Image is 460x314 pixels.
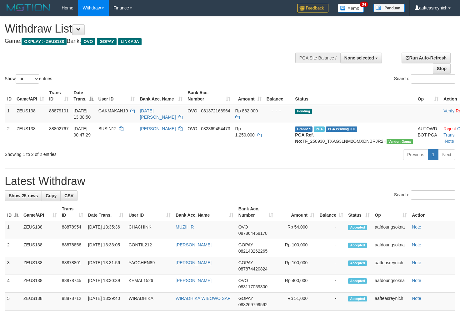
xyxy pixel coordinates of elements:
[317,221,346,239] td: -
[276,239,317,257] td: Rp 100,000
[238,302,267,307] span: Copy 088269799592 to clipboard
[59,203,86,221] th: Trans ID: activate to sort column ascending
[59,275,86,293] td: 88878745
[98,126,117,131] span: BUSIN12
[238,231,267,236] span: Copy 087864458178 to clipboard
[317,257,346,275] td: -
[9,193,38,198] span: Show 25 rows
[264,87,293,105] th: Balance
[317,293,346,311] td: -
[372,221,409,239] td: aafdoungsokna
[412,278,421,283] a: Note
[176,242,212,247] a: [PERSON_NAME]
[387,139,413,144] span: Vendor URL: https://trx31.1velocity.biz
[338,4,364,13] img: Button%20Memo.svg
[238,296,253,301] span: GOPAY
[22,38,67,45] span: OXPLAY > ZEUS138
[235,126,255,137] span: Rp 1.250.000
[348,260,367,266] span: Accepted
[5,123,14,147] td: 2
[394,74,455,84] label: Search:
[14,123,47,147] td: ZEUS138
[14,87,47,105] th: Game/API: activate to sort column ascending
[295,126,312,132] span: Grabbed
[5,175,455,188] h1: Latest Withdraw
[126,239,173,257] td: CONTIL212
[59,257,86,275] td: 88878801
[71,87,96,105] th: Date Trans.: activate to sort column descending
[443,126,456,131] a: Reject
[173,203,236,221] th: Bank Acc. Name: activate to sort column ascending
[98,108,128,113] span: GAKMAKAN19
[176,296,231,301] a: WIRADHIKA WIBOWO SAP
[97,38,117,45] span: GOPAY
[295,132,314,144] b: PGA Ref. No:
[292,123,415,147] td: TF_250930_TXAG3LNM2OMXDNBRJR2H
[5,74,52,84] label: Show entries
[314,126,325,132] span: Marked by aafsreyleap
[360,2,368,7] span: 34
[21,203,59,221] th: Game/API: activate to sort column ascending
[235,108,258,113] span: Rp 862.000
[81,38,95,45] span: OVO
[49,108,68,113] span: 88879101
[126,257,173,275] td: YAOCHEN89
[126,275,173,293] td: KEMAL1526
[412,242,421,247] a: Note
[348,278,367,284] span: Accepted
[340,53,382,63] button: None selected
[140,108,176,120] a: [DATE][PERSON_NAME]
[233,87,264,105] th: Amount: activate to sort column ascending
[64,193,73,198] span: CSV
[346,203,372,221] th: Status: activate to sort column ascending
[5,87,14,105] th: ID
[140,126,176,131] a: [PERSON_NAME]
[297,4,328,13] img: Feedback.jpg
[42,190,61,201] a: Copy
[46,193,57,198] span: Copy
[126,203,173,221] th: User ID: activate to sort column ascending
[445,139,454,144] a: Note
[411,74,455,84] input: Search:
[47,87,71,105] th: Trans ID: activate to sort column ascending
[276,293,317,311] td: Rp 51,000
[238,278,248,283] span: OVO
[21,275,59,293] td: ZEUS138
[238,284,267,289] span: Copy 083117059300 to clipboard
[16,74,39,84] select: Showentries
[5,239,21,257] td: 2
[412,296,421,301] a: Note
[403,149,428,160] a: Previous
[415,87,441,105] th: Op: activate to sort column ascending
[21,239,59,257] td: ZEUS138
[73,108,91,120] span: [DATE] 13:38:50
[86,257,126,275] td: [DATE] 13:31:56
[317,275,346,293] td: -
[187,126,197,131] span: OVO
[372,239,409,257] td: aafdoungsokna
[86,293,126,311] td: [DATE] 13:29:40
[412,224,421,229] a: Note
[372,275,409,293] td: aafdoungsokna
[86,239,126,257] td: [DATE] 13:33:05
[21,293,59,311] td: ZEUS138
[438,149,455,160] a: Next
[409,203,455,221] th: Action
[276,275,317,293] td: Rp 400,000
[348,243,367,248] span: Accepted
[5,105,14,123] td: 1
[14,105,47,123] td: ZEUS138
[238,242,253,247] span: GOPAY
[59,221,86,239] td: 88878954
[238,249,267,254] span: Copy 082143262265 to clipboard
[49,126,68,131] span: 88802767
[5,149,187,157] div: Showing 1 to 2 of 2 entries
[443,108,454,113] a: Verify
[126,293,173,311] td: WIRADHIKA
[411,190,455,200] input: Search:
[5,3,52,13] img: MOTION_logo.png
[73,126,91,137] span: [DATE] 00:47:29
[60,190,77,201] a: CSV
[372,257,409,275] td: aafteasreynich
[5,221,21,239] td: 1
